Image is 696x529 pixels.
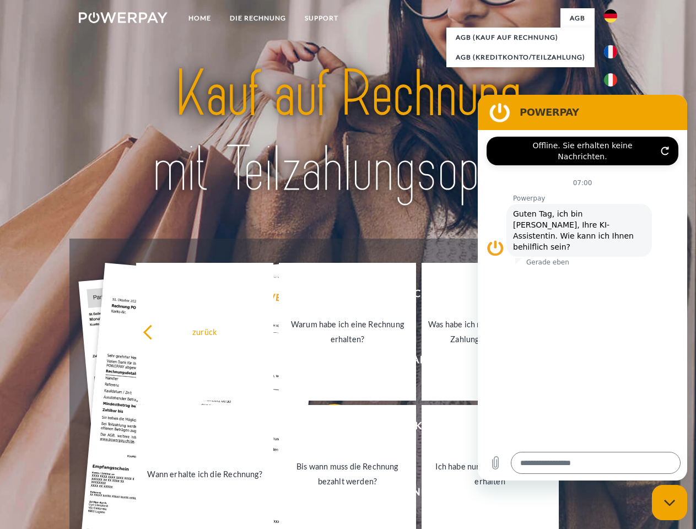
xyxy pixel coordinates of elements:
[295,8,348,28] a: SUPPORT
[604,9,617,23] img: de
[446,28,595,47] a: AGB (Kauf auf Rechnung)
[285,317,409,347] div: Warum habe ich eine Rechnung erhalten?
[79,12,168,23] img: logo-powerpay-white.svg
[446,47,595,67] a: AGB (Kreditkonto/Teilzahlung)
[285,459,409,489] div: Bis wann muss die Rechnung bezahlt werden?
[478,95,687,481] iframe: Messaging-Fenster
[143,324,267,339] div: zurück
[604,73,617,87] img: it
[143,466,267,481] div: Wann erhalte ich die Rechnung?
[220,8,295,28] a: DIE RECHNUNG
[560,8,595,28] a: agb
[105,53,591,211] img: title-powerpay_de.svg
[604,45,617,58] img: fr
[422,263,559,401] a: Was habe ich noch offen, ist meine Zahlung eingegangen?
[428,459,552,489] div: Ich habe nur eine Teillieferung erhalten
[652,485,687,520] iframe: Schaltfläche zum Öffnen des Messaging-Fensters; Konversation läuft
[179,8,220,28] a: Home
[428,317,552,347] div: Was habe ich noch offen, ist meine Zahlung eingegangen?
